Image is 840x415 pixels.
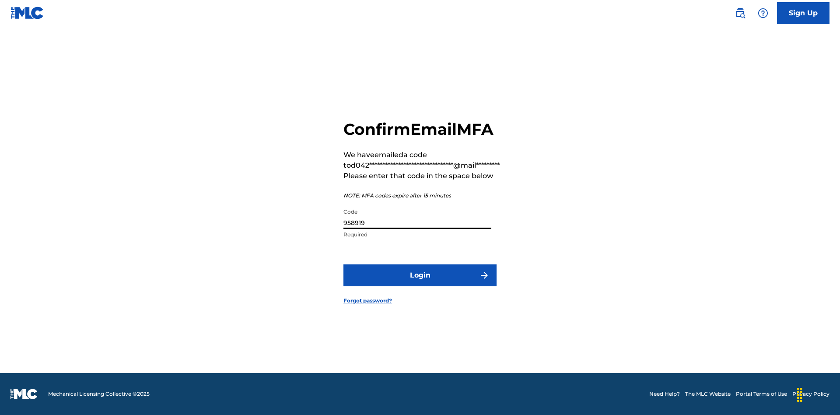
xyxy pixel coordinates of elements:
[48,390,150,398] span: Mechanical Licensing Collective © 2025
[777,2,829,24] a: Sign Up
[343,171,500,181] p: Please enter that code in the space below
[758,8,768,18] img: help
[685,390,731,398] a: The MLC Website
[649,390,680,398] a: Need Help?
[731,4,749,22] a: Public Search
[343,297,392,305] a: Forgot password?
[10,389,38,399] img: logo
[754,4,772,22] div: Help
[343,192,500,200] p: NOTE: MFA codes expire after 15 minutes
[343,264,497,286] button: Login
[479,270,490,281] img: f7272a7cc735f4ea7f67.svg
[735,8,745,18] img: search
[736,390,787,398] a: Portal Terms of Use
[343,120,500,139] h2: Confirm Email MFA
[343,231,491,239] p: Required
[10,7,44,19] img: MLC Logo
[796,373,840,415] iframe: Chat Widget
[792,390,829,398] a: Privacy Policy
[793,382,807,408] div: Drag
